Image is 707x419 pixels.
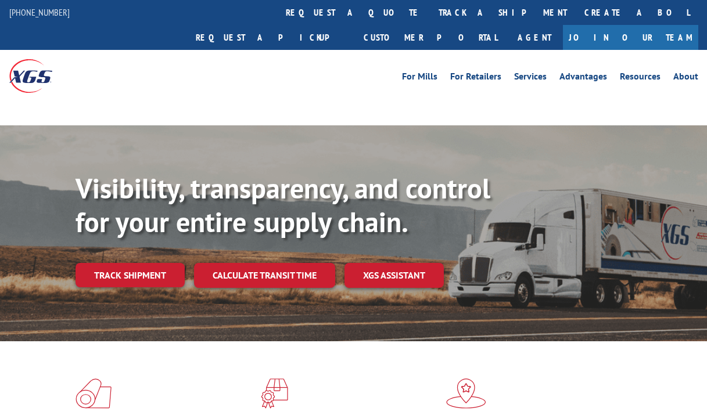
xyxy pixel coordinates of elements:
[76,170,490,240] b: Visibility, transparency, and control for your entire supply chain.
[187,25,355,50] a: Request a pickup
[9,6,70,18] a: [PHONE_NUMBER]
[261,378,288,409] img: xgs-icon-focused-on-flooring-red
[402,72,437,85] a: For Mills
[450,72,501,85] a: For Retailers
[76,263,185,287] a: Track shipment
[673,72,698,85] a: About
[355,25,506,50] a: Customer Portal
[559,72,607,85] a: Advantages
[76,378,112,409] img: xgs-icon-total-supply-chain-intelligence-red
[194,263,335,288] a: Calculate transit time
[514,72,547,85] a: Services
[563,25,698,50] a: Join Our Team
[620,72,661,85] a: Resources
[506,25,563,50] a: Agent
[344,263,444,288] a: XGS ASSISTANT
[446,378,486,409] img: xgs-icon-flagship-distribution-model-red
